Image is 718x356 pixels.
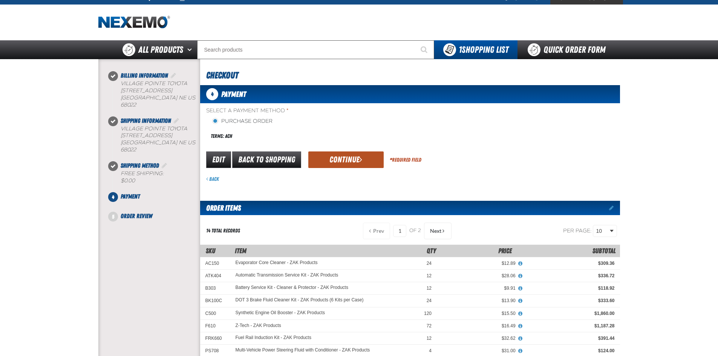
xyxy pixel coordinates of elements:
[200,295,230,307] td: BK100C
[516,323,525,330] button: View All Prices for Z-Tech - ZAK Products
[188,95,195,101] span: US
[236,273,338,278] a: Automatic Transmission Service Kit - ZAK Products
[121,170,200,185] div: Free Shipping:
[121,125,187,132] span: Village Pointe Toyota
[108,212,118,222] span: 5
[236,323,281,328] a: Z-Tech - ZAK Products
[393,225,406,237] input: Current page number
[236,260,318,266] a: Evaporator Core Cleaner - ZAK Products
[206,107,410,115] span: Select a Payment Method
[236,285,348,290] a: Battery Service Kit - Cleaner & Protector - ZAK Products
[516,298,525,304] button: View All Prices for DOT 3 Brake Fluid Cleaner Kit - ZAK Products (6 Kits per Case)
[113,116,200,162] li: Shipping Information. Step 2 of 5. Completed
[427,261,432,266] span: 24
[442,348,516,354] div: $31.00
[516,310,525,317] button: View All Prices for Synthetic Engine Oil Booster - ZAK Products
[526,273,615,279] div: $336.72
[442,285,516,291] div: $9.91
[390,156,421,163] div: Required Field
[526,310,615,316] div: $1,860.00
[236,335,311,341] a: Fuel Rail Induction Kit - ZAK Products
[121,95,177,101] span: [GEOGRAPHIC_DATA]
[113,161,200,192] li: Shipping Method. Step 3 of 5. Completed
[206,70,238,81] span: Checkout
[596,227,608,235] span: 10
[206,88,218,100] span: 4
[516,285,525,292] button: View All Prices for Battery Service Kit - Cleaner & Protector - ZAK Products
[429,348,432,353] span: 4
[179,139,186,146] span: NE
[206,128,410,144] div: Terms: ACH
[459,44,462,55] strong: 1
[427,336,432,341] span: 12
[221,90,246,99] span: Payment
[206,247,215,255] a: SKU
[427,323,432,328] span: 72
[516,348,525,354] button: View All Prices for Multi-Vehicle Power Steering Fluid with Conditioner - ZAK Products
[442,298,516,304] div: $13.90
[113,192,200,212] li: Payment. Step 4 of 5. Not Completed
[121,132,172,139] span: [STREET_ADDRESS]
[98,16,170,29] img: Nexemo logo
[200,319,230,332] td: F610
[113,71,200,116] li: Billing Information. Step 1 of 5. Completed
[592,247,615,255] span: Subtotal
[516,260,525,267] button: View All Prices for Evaporator Core Cleaner - ZAK Products
[173,117,180,124] a: Edit Shipping Information
[427,247,436,255] span: Qty
[517,40,620,59] a: Quick Order Form
[232,151,301,168] a: Back to Shopping
[206,227,240,234] div: 14 total records
[434,40,517,59] button: You have 1 Shopping List. Open to view details
[170,72,177,79] a: Edit Billing Information
[526,323,615,329] div: $1,187.28
[200,201,241,215] h2: Order Items
[98,16,170,29] a: Home
[526,348,615,354] div: $124.00
[121,193,140,200] span: Payment
[121,147,136,153] bdo: 68022
[188,139,195,146] span: US
[200,332,230,344] td: FRK660
[609,205,620,211] a: Edit items
[179,95,186,101] span: NE
[526,285,615,291] div: $118.92
[121,212,152,220] span: Order Review
[415,40,434,59] button: Start Searching
[442,310,516,316] div: $15.50
[442,323,516,329] div: $16.49
[427,298,432,303] span: 24
[516,335,525,342] button: View All Prices for Fuel Rail Induction Kit - ZAK Products
[459,44,508,55] span: Shopping List
[236,348,370,353] a: Multi-Vehicle Power Steering Fluid with Conditioner - ZAK Products
[526,335,615,341] div: $391.44
[113,212,200,221] li: Order Review. Step 5 of 5. Not Completed
[526,298,615,304] div: $333.60
[197,40,434,59] input: Search
[121,102,136,108] bdo: 68022
[442,273,516,279] div: $28.06
[121,72,168,79] span: Billing Information
[121,80,187,87] span: Village Pointe Toyota
[206,176,219,182] a: Back
[206,151,231,168] a: Edit
[235,247,246,255] span: Item
[212,118,273,125] label: Purchase Order
[427,273,432,278] span: 12
[424,311,432,316] span: 120
[121,139,177,146] span: [GEOGRAPHIC_DATA]
[516,273,525,280] button: View All Prices for Automatic Transmission Service Kit - ZAK Products
[121,87,172,94] span: [STREET_ADDRESS]
[121,117,171,124] span: Shipping Information
[185,40,197,59] button: Open All Products pages
[161,162,168,169] a: Edit Shipping Method
[526,260,615,266] div: $309.36
[200,257,230,269] td: AC150
[107,71,200,221] nav: Checkout steps. Current step is Payment. Step 4 of 5
[498,247,512,255] span: Price
[108,192,118,202] span: 4
[424,223,452,239] button: Next Page
[236,298,364,303] a: DOT 3 Brake Fluid Cleaner Kit - ZAK Products (6 Kits per Case)
[200,270,230,282] td: ATK404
